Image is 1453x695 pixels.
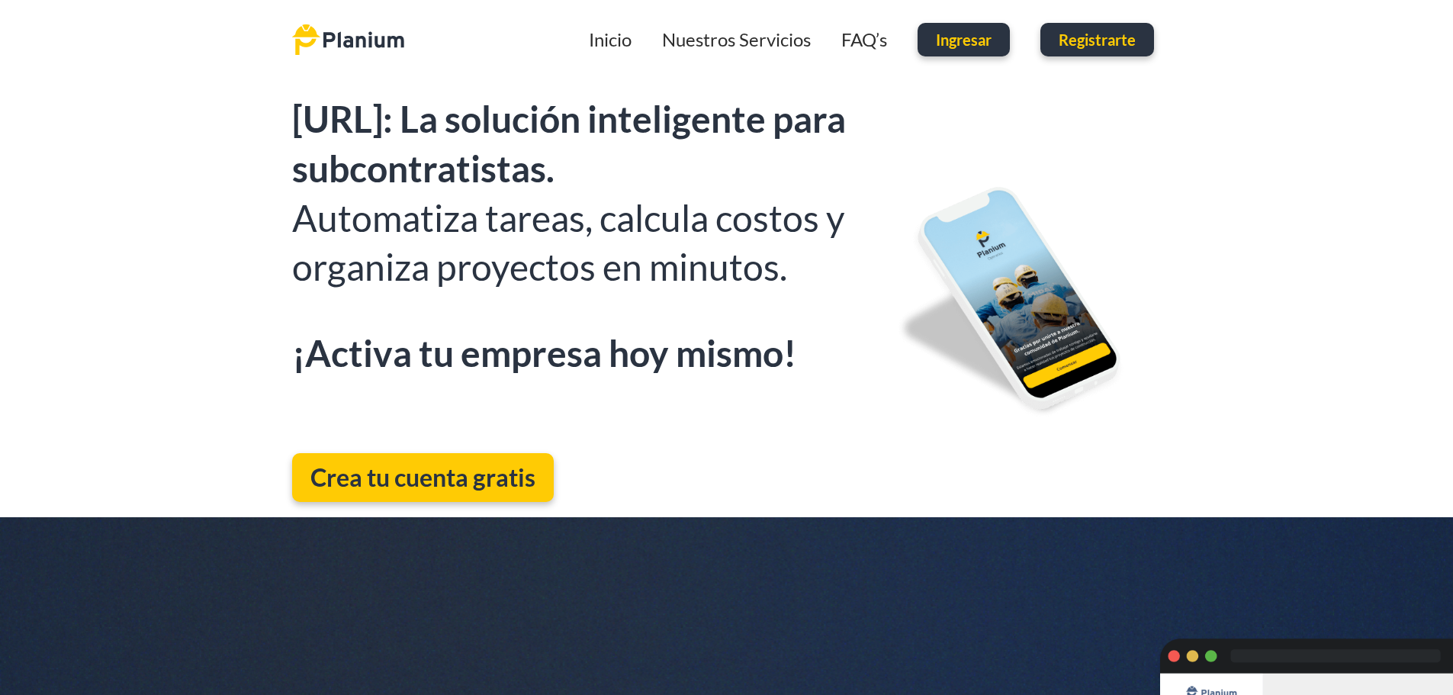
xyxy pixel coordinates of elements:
[589,28,632,50] a: Inicio
[918,23,1010,56] a: Ingresar
[310,462,535,493] span: Crea tu cuenta gratis
[292,453,554,502] a: Crea tu cuenta gratis
[1059,32,1136,47] span: Registrarte
[1040,23,1154,56] a: Registrarte
[841,28,887,50] a: FAQ’s
[292,95,862,194] h2: [URL]: La solución inteligente para subcontratistas.
[936,32,992,47] span: Ingresar
[292,331,796,375] strong: ¡Activa tu empresa hoy mismo!
[662,28,811,50] a: Nuestros Servicios
[292,194,862,378] h2: Automatiza tareas, calcula costos y organiza proyectos en minutos.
